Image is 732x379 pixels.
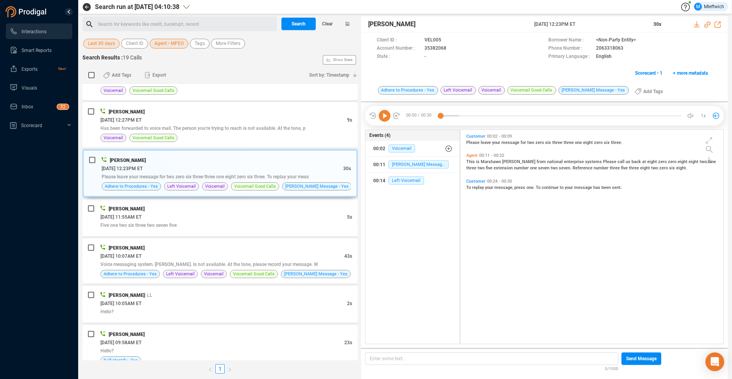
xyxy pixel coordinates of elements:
span: one [575,140,583,145]
span: Reference [573,165,594,171]
span: leave [481,140,492,145]
span: 5s [347,214,352,220]
span: 43s [344,253,352,259]
span: from [537,159,547,164]
span: your [492,140,501,145]
span: To [466,185,472,190]
button: Sort by: Timestamp [304,69,358,81]
span: <Non-Party Entity> [596,36,636,45]
div: [PERSON_NAME][DATE] 09:58AM ET23sHello?Self Identify - Yes [82,325,358,370]
span: Exports [21,66,38,72]
span: message [501,140,521,145]
span: zero [535,140,545,145]
div: 00:14 [373,174,385,187]
button: Show Stats [323,55,356,65]
span: Visuals [21,85,37,91]
span: Inbox [21,104,33,110]
div: Open Intercom Messenger [705,352,724,371]
span: Hello? [100,348,114,354]
span: back [632,159,642,164]
span: five [486,165,494,171]
span: Has been forwarded to voice mail. The person you're trying to reach is not available. At the tone, p [100,126,306,131]
button: Last 30 days [83,39,120,48]
span: eight. [676,165,687,171]
span: Add Tags [112,69,131,81]
span: five [621,165,629,171]
span: More Filters [216,39,240,48]
span: is [476,159,481,164]
span: one. [526,185,536,190]
span: been [601,185,612,190]
div: [PERSON_NAME][DATE] 10:07AM ET43sVoice messaging system. [PERSON_NAME]. Is not available. At the ... [82,238,358,284]
span: [DATE] 12:23PM ET [102,166,143,171]
span: two [478,165,486,171]
span: zero [668,159,678,164]
div: [PERSON_NAME]| LL[DATE] 10:05AM ET2sHello? [82,286,358,323]
span: six [604,140,611,145]
span: Export [152,69,166,81]
span: nine [708,159,716,164]
span: Left Voicemail [166,270,195,278]
div: 00:11 [373,158,385,171]
span: eight [647,159,658,164]
span: [PERSON_NAME] [109,109,145,115]
span: Please [466,140,481,145]
div: Mleftwich [694,3,724,11]
span: [PERSON_NAME] [368,20,415,29]
span: 30s [653,22,661,27]
span: three. [611,140,622,145]
span: three [629,165,640,171]
span: continue [542,185,560,190]
span: number [594,165,610,171]
button: 1x [698,110,709,121]
span: Interactions [21,29,47,34]
button: Export [140,69,171,81]
li: Exports [6,61,72,77]
span: Self Identify - Yes [104,357,138,364]
span: Hello? [100,309,114,314]
span: two [527,140,535,145]
span: message [574,185,593,190]
a: 1 [216,365,224,373]
span: 00:00 / 00:30 [400,110,440,122]
div: 00:02 [373,142,385,155]
span: Tags [195,39,205,48]
button: + more metadata [669,67,712,79]
button: Clear [316,18,339,30]
li: Next Page [225,364,235,374]
span: two [551,165,559,171]
span: Voicemail Good Calls [132,87,174,94]
span: 2s [347,301,352,306]
span: eight [640,165,651,171]
li: Smart Reports [6,42,72,58]
span: [DATE] 12:27PM ET [100,117,141,123]
span: 9s [347,117,352,123]
span: Please leave your message for two zero six three three one eight zero six three. To replay your mess [102,174,309,180]
a: Interactions [10,23,66,39]
sup: 32 [57,104,69,110]
span: Search [292,18,306,30]
span: national [547,159,564,164]
span: call [617,159,626,164]
span: Voicemail Good Calls [233,270,275,278]
span: To [536,185,542,190]
button: Scorecard • 1 [631,67,667,79]
span: Adhere to Procedures - Yes [104,270,157,278]
span: Voicemail [478,86,505,95]
span: eight [583,140,594,145]
a: Smart Reports [10,42,66,58]
span: Search run at [DATE] 04:10:38 [95,2,179,12]
span: zero [658,159,668,164]
span: English [596,53,612,61]
span: three [564,140,575,145]
button: Send Message [621,352,661,365]
span: Left Voicemail [388,176,424,185]
span: us [626,159,632,164]
span: Scorecard • 1 [635,67,662,79]
span: Adhere to Procedures - Yes [105,183,158,190]
span: Show Stats [333,13,353,107]
li: Interactions [6,23,72,39]
span: Events (4) [369,132,390,139]
span: Search Results : [82,54,123,61]
p: 2 [63,104,66,112]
